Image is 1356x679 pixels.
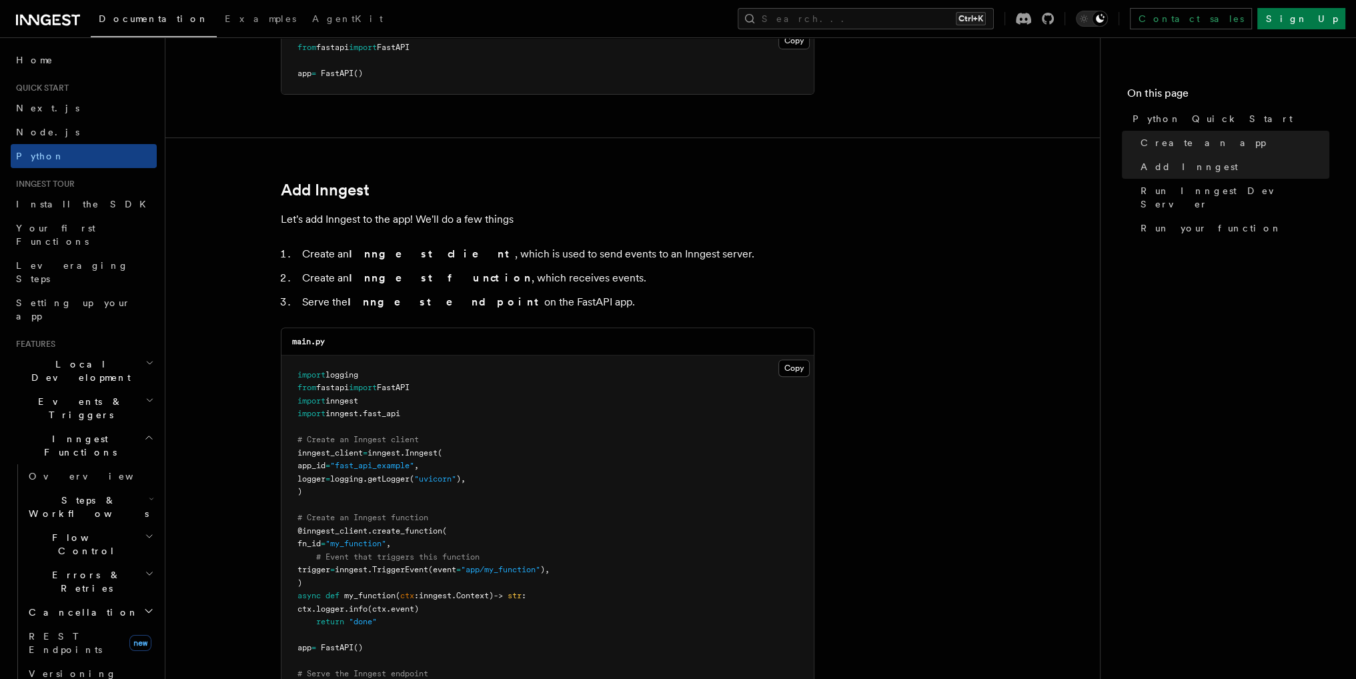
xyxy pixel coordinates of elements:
[11,192,157,216] a: Install the SDK
[297,513,428,522] span: # Create an Inngest function
[956,12,986,25] kbd: Ctrl+K
[452,591,456,600] span: .
[23,568,145,595] span: Errors & Retries
[23,488,157,526] button: Steps & Workflows
[363,448,368,458] span: =
[297,604,311,614] span: ctx
[11,83,69,93] span: Quick start
[298,293,814,311] li: Serve the on the FastAPI app.
[325,474,330,484] span: =
[414,474,456,484] span: "uvicorn"
[11,179,75,189] span: Inngest tour
[23,600,157,624] button: Cancellation
[349,43,377,52] span: import
[16,260,129,284] span: Leveraging Steps
[11,48,157,72] a: Home
[16,223,95,247] span: Your first Functions
[11,395,145,422] span: Events & Triggers
[368,474,410,484] span: getLogger
[11,253,157,291] a: Leveraging Steps
[1135,179,1329,216] a: Run Inngest Dev Server
[297,409,325,418] span: import
[325,461,330,470] span: =
[358,409,363,418] span: .
[16,127,79,137] span: Node.js
[325,370,358,380] span: logging
[23,531,145,558] span: Flow Control
[11,390,157,427] button: Events & Triggers
[11,216,157,253] a: Your first Functions
[298,269,814,287] li: Create an , which receives events.
[344,591,396,600] span: my_function
[297,370,325,380] span: import
[396,591,400,600] span: (
[428,565,456,574] span: (event
[349,247,515,260] strong: Inngest client
[1127,85,1329,107] h4: On this page
[349,604,368,614] span: info
[1141,184,1329,211] span: Run Inngest Dev Server
[335,565,372,574] span: inngest.
[23,563,157,600] button: Errors & Retries
[1141,136,1266,149] span: Create an app
[311,643,316,652] span: =
[11,339,55,350] span: Features
[217,4,304,36] a: Examples
[456,565,461,574] span: =
[738,8,994,29] button: Search...Ctrl+K
[99,13,209,24] span: Documentation
[297,474,325,484] span: logger
[349,271,532,284] strong: Inngest function
[540,565,550,574] span: ),
[372,565,428,574] span: TriggerEvent
[11,144,157,168] a: Python
[11,120,157,144] a: Node.js
[410,474,414,484] span: (
[23,526,157,563] button: Flow Control
[316,43,349,52] span: fastapi
[297,43,316,52] span: from
[297,643,311,652] span: app
[297,396,325,406] span: import
[297,539,321,548] span: fn_id
[522,591,526,600] span: :
[419,591,452,600] span: inngest
[297,591,321,600] span: async
[456,591,494,600] span: Context)
[400,591,414,600] span: ctx
[325,409,358,418] span: inngest
[349,617,377,626] span: "done"
[456,474,466,484] span: ),
[321,539,325,548] span: =
[1076,11,1108,27] button: Toggle dark mode
[321,69,354,78] span: FastAPI
[1257,8,1345,29] a: Sign Up
[297,487,302,496] span: )
[1127,107,1329,131] a: Python Quick Start
[377,383,410,392] span: FastAPI
[1141,221,1282,235] span: Run your function
[368,604,419,614] span: (ctx.event)
[368,448,400,458] span: inngest
[129,635,151,651] span: new
[292,337,325,346] code: main.py
[363,409,400,418] span: fast_api
[311,604,316,614] span: .
[344,604,349,614] span: .
[23,624,157,662] a: REST Endpointsnew
[11,432,144,459] span: Inngest Functions
[438,448,442,458] span: (
[23,464,157,488] a: Overview
[29,668,117,679] span: Versioning
[325,539,386,548] span: "my_function"
[297,669,428,678] span: # Serve the Inngest endpoint
[349,383,377,392] span: import
[494,591,503,600] span: ->
[508,591,522,600] span: str
[330,474,368,484] span: logging.
[377,43,410,52] span: FastAPI
[330,461,414,470] span: "fast_api_example"
[11,352,157,390] button: Local Development
[316,552,480,562] span: # Event that triggers this function
[442,526,447,536] span: (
